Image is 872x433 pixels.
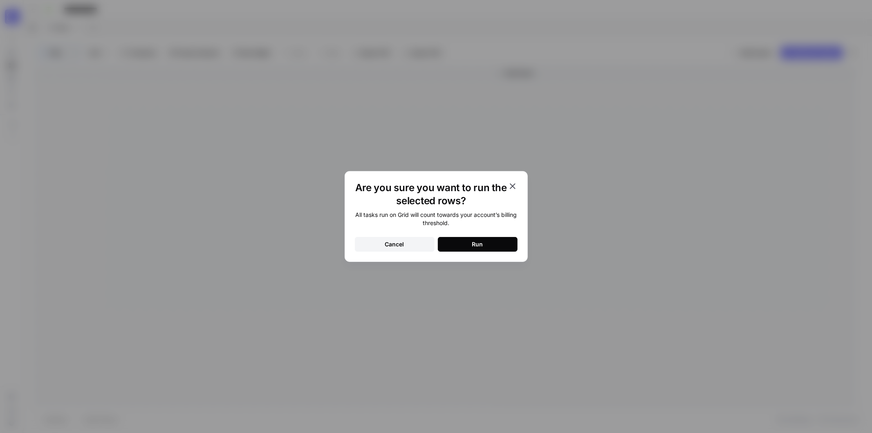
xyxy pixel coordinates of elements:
div: All tasks run on Grid will count towards your account’s billing threshold. [355,211,518,227]
h1: Are you sure you want to run the selected rows? [355,181,508,207]
div: Cancel [385,240,404,248]
button: Run [438,237,518,252]
button: Cancel [355,237,435,252]
div: Run [472,240,483,248]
